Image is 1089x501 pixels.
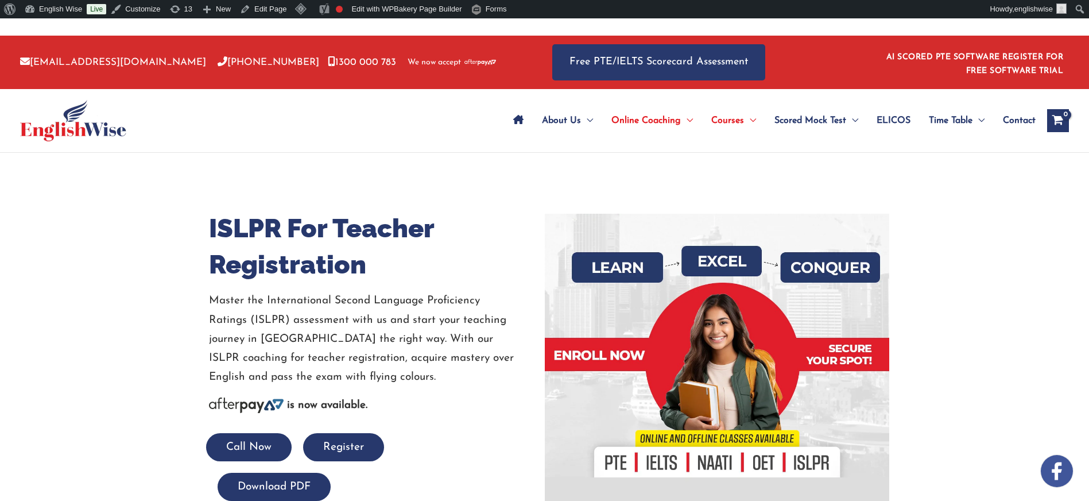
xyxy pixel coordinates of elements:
[1041,455,1073,487] img: white-facebook.png
[929,101,972,141] span: Time Table
[336,6,343,13] div: Focus keyphrase not set
[611,101,681,141] span: Online Coaching
[209,210,536,283] h1: ISLPR For Teacher Registration
[867,101,920,141] a: ELICOS
[681,101,693,141] span: Menu Toggle
[218,473,331,501] button: Download PDF
[972,101,985,141] span: Menu Toggle
[765,101,867,141] a: Scored Mock TestMenu Toggle
[602,101,702,141] a: Online CoachingMenu Toggle
[504,101,1036,141] nav: Site Navigation: Main Menu
[408,57,461,68] span: We now accept
[303,442,384,453] a: Register
[920,101,994,141] a: Time TableMenu Toggle
[287,400,367,411] b: is now available.
[87,4,106,14] a: Live
[1014,5,1053,13] span: englishwise
[533,101,602,141] a: About UsMenu Toggle
[218,481,331,492] a: Download PDF
[994,101,1036,141] a: Contact
[877,101,910,141] span: ELICOS
[20,100,126,141] img: cropped-ew-logo
[846,101,858,141] span: Menu Toggle
[711,101,744,141] span: Courses
[552,44,765,80] a: Free PTE/IELTS Scorecard Assessment
[702,101,765,141] a: CoursesMenu Toggle
[209,291,536,387] p: Master the International Second Language Proficiency Ratings (ISLPR) assessment with us and start...
[20,57,206,67] a: [EMAIL_ADDRESS][DOMAIN_NAME]
[464,59,496,65] img: Afterpay-Logo
[744,101,756,141] span: Menu Toggle
[542,101,581,141] span: About Us
[206,433,292,461] button: Call Now
[218,57,319,67] a: [PHONE_NUMBER]
[1003,101,1036,141] span: Contact
[1047,109,1069,132] a: View Shopping Cart, empty
[328,57,396,67] a: 1300 000 783
[774,101,846,141] span: Scored Mock Test
[209,398,284,413] img: Afterpay-Logo
[303,433,384,461] button: Register
[206,442,292,453] a: Call Now
[886,53,1064,75] a: AI SCORED PTE SOFTWARE REGISTER FOR FREE SOFTWARE TRIAL
[1056,3,1067,14] img: ashok kumar
[879,44,1069,81] aside: Header Widget 1
[581,101,593,141] span: Menu Toggle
